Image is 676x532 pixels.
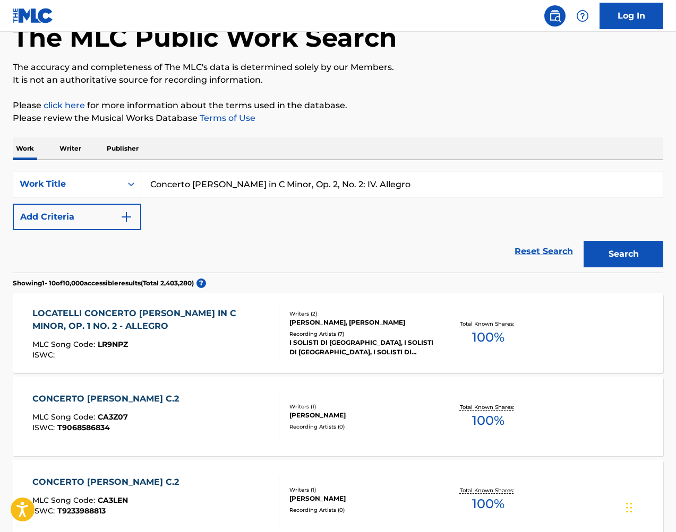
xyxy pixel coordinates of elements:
[289,486,434,494] div: Writers ( 1 )
[472,411,504,430] span: 100 %
[460,403,517,411] p: Total Known Shares:
[32,307,271,333] div: LOCATELLI CONCERTO [PERSON_NAME] IN C MINOR, OP. 1 NO. 2 - ALLEGRO
[289,403,434,411] div: Writers ( 1 )
[13,8,54,23] img: MLC Logo
[600,3,663,29] a: Log In
[472,494,504,513] span: 100 %
[626,492,632,524] div: Drag
[13,61,663,74] p: The accuracy and completeness of The MLC's data is determined solely by our Members.
[509,240,578,263] a: Reset Search
[196,278,206,288] span: ?
[98,339,128,349] span: LR9NPZ
[104,137,142,160] p: Publisher
[576,10,589,22] img: help
[13,112,663,125] p: Please review the Musical Works Database
[13,377,663,456] a: CONCERTO [PERSON_NAME] C.2MLC Song Code:CA3Z07ISWC:T9068586834Writers (1)[PERSON_NAME]Recording A...
[56,137,84,160] p: Writer
[572,5,593,27] div: Help
[289,310,434,318] div: Writers ( 2 )
[13,293,663,373] a: LOCATELLI CONCERTO [PERSON_NAME] IN C MINOR, OP. 1 NO. 2 - ALLEGROMLC Song Code:LR9NPZISWC:Writer...
[544,5,566,27] a: Public Search
[289,506,434,514] div: Recording Artists ( 0 )
[32,423,57,432] span: ISWC :
[13,137,37,160] p: Work
[289,330,434,338] div: Recording Artists ( 7 )
[472,328,504,347] span: 100 %
[13,74,663,86] p: It is not an authoritative source for recording information.
[13,278,194,288] p: Showing 1 - 10 of 10,000 accessible results (Total 2,403,280 )
[32,412,98,422] span: MLC Song Code :
[98,412,128,422] span: CA3Z07
[98,495,128,505] span: CA3LEN
[120,211,133,223] img: 9d2ae6d4665cec9f34b9.svg
[32,476,184,489] div: CONCERTO [PERSON_NAME] C.2
[289,423,434,431] div: Recording Artists ( 0 )
[13,99,663,112] p: Please for more information about the terms used in the database.
[549,10,561,22] img: search
[13,204,141,230] button: Add Criteria
[289,338,434,357] div: I SOLISTI DI [GEOGRAPHIC_DATA], I SOLISTI DI [GEOGRAPHIC_DATA], I SOLISTI DI [GEOGRAPHIC_DATA], I...
[32,393,184,405] div: CONCERTO [PERSON_NAME] C.2
[32,506,57,516] span: ISWC :
[460,320,517,328] p: Total Known Shares:
[32,339,98,349] span: MLC Song Code :
[13,171,663,273] form: Search Form
[289,411,434,420] div: [PERSON_NAME]
[289,318,434,327] div: [PERSON_NAME], [PERSON_NAME]
[623,481,676,532] iframe: Chat Widget
[20,178,115,190] div: Work Title
[44,100,85,110] a: click here
[32,350,57,360] span: ISWC :
[13,22,397,54] h1: The MLC Public Work Search
[57,506,106,516] span: T9233988813
[584,241,663,267] button: Search
[289,494,434,503] div: [PERSON_NAME]
[32,495,98,505] span: MLC Song Code :
[198,113,255,123] a: Terms of Use
[57,423,110,432] span: T9068586834
[460,486,517,494] p: Total Known Shares:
